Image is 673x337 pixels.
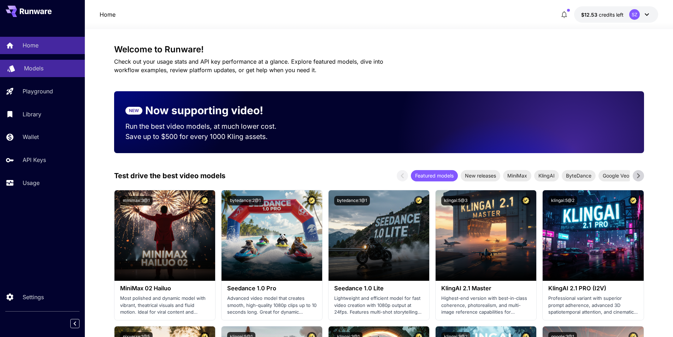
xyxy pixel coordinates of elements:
[581,12,599,18] span: $12.53
[329,190,429,281] img: alt
[23,133,39,141] p: Wallet
[125,121,290,132] p: Run the best video models, at much lower cost.
[114,190,215,281] img: alt
[414,196,424,205] button: Certified Model – Vetted for best performance and includes a commercial license.
[598,172,633,179] span: Google Veo
[120,285,209,292] h3: MiniMax 02 Hailuo
[120,196,153,205] button: minimax:3@1
[629,9,640,20] div: SZ
[125,132,290,142] p: Save up to $500 for every 1000 Kling assets.
[200,196,209,205] button: Certified Model – Vetted for best performance and includes a commercial license.
[23,110,41,118] p: Library
[441,285,531,292] h3: KlingAI 2.1 Master
[100,10,116,19] nav: breadcrumb
[23,156,46,164] p: API Keys
[100,10,116,19] a: Home
[441,295,531,316] p: Highest-end version with best-in-class coherence, photorealism, and multi-image reference capabil...
[334,196,370,205] button: bytedance:1@1
[503,170,531,181] div: MiniMax
[521,196,531,205] button: Certified Model – Vetted for best performance and includes a commercial license.
[227,285,317,292] h3: Seedance 1.0 Pro
[598,170,633,181] div: Google Veo
[548,295,638,316] p: Professional variant with superior prompt adherence, advanced 3D spatiotemporal attention, and ci...
[574,6,658,23] button: $12.5294SZ
[599,12,624,18] span: credits left
[411,170,458,181] div: Featured models
[548,196,577,205] button: klingai:5@2
[23,179,40,187] p: Usage
[461,172,500,179] span: New releases
[411,172,458,179] span: Featured models
[581,11,624,18] div: $12.5294
[441,196,470,205] button: klingai:5@3
[70,319,79,328] button: Collapse sidebar
[114,170,225,181] p: Test drive the best video models
[227,196,264,205] button: bytedance:2@1
[436,190,536,281] img: alt
[334,285,424,292] h3: Seedance 1.0 Lite
[23,293,44,301] p: Settings
[120,295,209,316] p: Most polished and dynamic model with vibrant, theatrical visuals and fluid motion. Ideal for vira...
[222,190,322,281] img: alt
[114,45,644,54] h3: Welcome to Runware!
[534,172,559,179] span: KlingAI
[227,295,317,316] p: Advanced video model that creates smooth, high-quality 1080p clips up to 10 seconds long. Great f...
[543,190,643,281] img: alt
[562,170,596,181] div: ByteDance
[76,317,85,330] div: Collapse sidebar
[23,87,53,95] p: Playground
[461,170,500,181] div: New releases
[503,172,531,179] span: MiniMax
[307,196,317,205] button: Certified Model – Vetted for best performance and includes a commercial license.
[23,41,39,50] p: Home
[548,285,638,292] h3: KlingAI 2.1 PRO (I2V)
[24,64,43,72] p: Models
[562,172,596,179] span: ByteDance
[628,196,638,205] button: Certified Model – Vetted for best performance and includes a commercial license.
[534,170,559,181] div: KlingAI
[145,103,263,118] p: Now supporting video!
[114,58,383,74] span: Check out your usage stats and API key performance at a glance. Explore featured models, dive int...
[334,295,424,316] p: Lightweight and efficient model for fast video creation with 1080p output at 24fps. Features mult...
